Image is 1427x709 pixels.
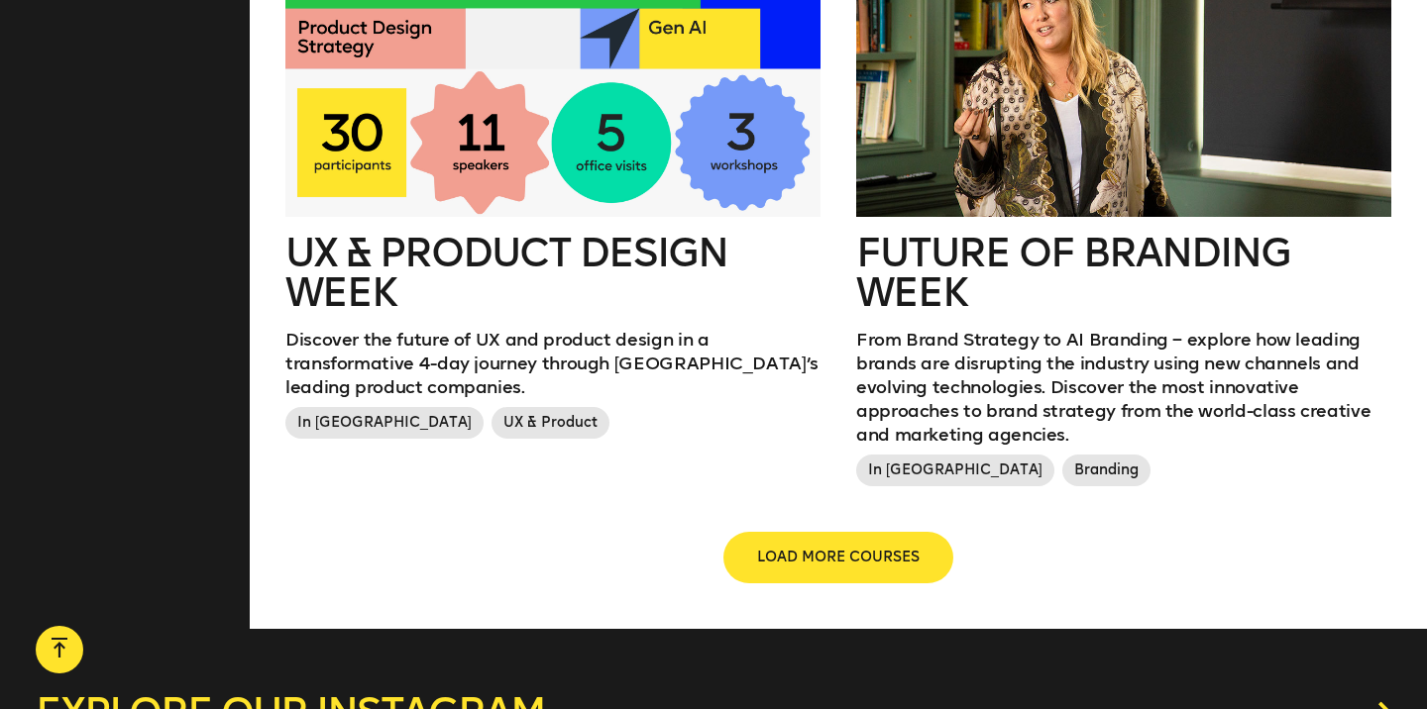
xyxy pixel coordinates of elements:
[757,548,920,567] span: LOAD MORE COURSES
[725,534,951,581] button: LOAD MORE COURSES
[856,455,1054,486] span: In [GEOGRAPHIC_DATA]
[856,328,1391,447] p: From Brand Strategy to AI Branding – explore how leading brands are disrupting the industry using...
[1062,455,1151,486] span: Branding
[285,328,821,399] p: Discover the future of UX and product design in a transformative 4-day journey through [GEOGRAPHI...
[856,233,1391,312] h2: Future of branding week
[285,233,821,312] h2: UX & Product Design Week
[492,407,609,439] span: UX & Product
[285,407,484,439] span: In [GEOGRAPHIC_DATA]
